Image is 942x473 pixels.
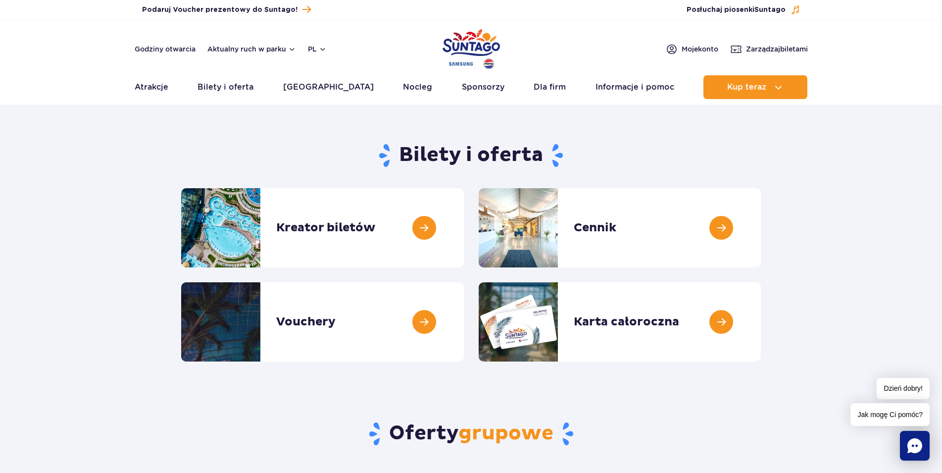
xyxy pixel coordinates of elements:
button: Posłuchaj piosenkiSuntago [687,5,800,15]
span: grupowe [458,421,553,446]
span: Moje konto [682,44,718,54]
span: Kup teraz [727,83,766,92]
span: Zarządzaj biletami [746,44,808,54]
span: Podaruj Voucher prezentowy do Suntago! [142,5,297,15]
span: Posłuchaj piosenki [687,5,786,15]
span: Suntago [754,6,786,13]
a: Godziny otwarcia [135,44,196,54]
button: Kup teraz [703,75,807,99]
a: Sponsorzy [462,75,504,99]
h2: Oferty [181,421,761,447]
a: Bilety i oferta [198,75,253,99]
span: Dzień dobry! [877,378,930,399]
a: Mojekonto [666,43,718,55]
a: Park of Poland [443,25,500,70]
span: Jak mogę Ci pomóc? [850,403,930,426]
button: Aktualny ruch w parku [207,45,296,53]
button: pl [308,44,327,54]
a: Atrakcje [135,75,168,99]
h1: Bilety i oferta [181,143,761,168]
a: Zarządzajbiletami [730,43,808,55]
a: [GEOGRAPHIC_DATA] [283,75,374,99]
a: Nocleg [403,75,432,99]
a: Podaruj Voucher prezentowy do Suntago! [142,3,311,16]
a: Dla firm [534,75,566,99]
div: Chat [900,431,930,461]
a: Informacje i pomoc [595,75,674,99]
